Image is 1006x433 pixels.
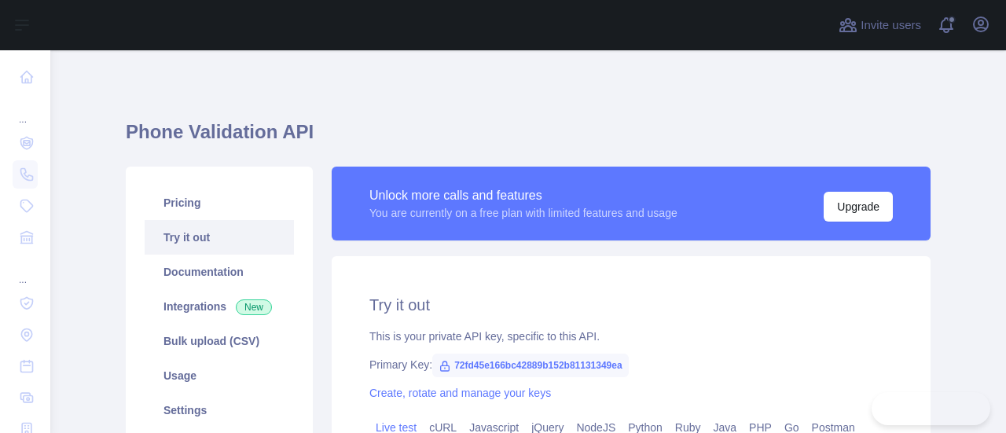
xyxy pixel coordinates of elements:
h2: Try it out [369,294,893,316]
button: Invite users [835,13,924,38]
a: Documentation [145,255,294,289]
div: You are currently on a free plan with limited features and usage [369,205,677,221]
div: This is your private API key, specific to this API. [369,328,893,344]
a: Create, rotate and manage your keys [369,387,551,399]
button: Upgrade [824,192,893,222]
iframe: Toggle Customer Support [872,392,990,425]
div: Primary Key: [369,357,893,372]
span: 72fd45e166bc42889b152b81131349ea [432,354,629,377]
span: Invite users [861,17,921,35]
h1: Phone Validation API [126,119,931,157]
a: Bulk upload (CSV) [145,324,294,358]
div: Unlock more calls and features [369,186,677,205]
a: Pricing [145,185,294,220]
div: ... [13,255,38,286]
a: Usage [145,358,294,393]
span: New [236,299,272,315]
a: Try it out [145,220,294,255]
a: Integrations New [145,289,294,324]
a: Settings [145,393,294,427]
div: ... [13,94,38,126]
